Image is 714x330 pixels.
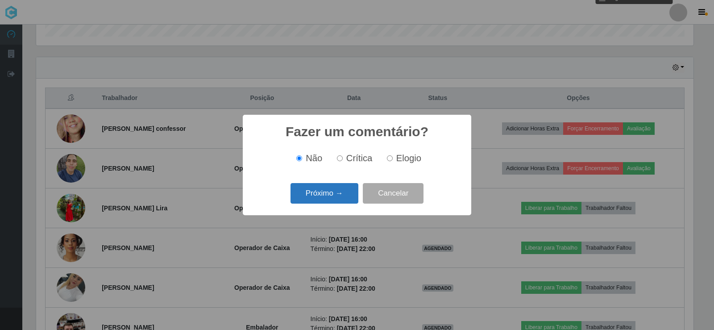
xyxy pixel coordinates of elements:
[291,183,358,204] button: Próximo →
[387,155,393,161] input: Elogio
[306,153,322,163] span: Não
[346,153,373,163] span: Crítica
[363,183,423,204] button: Cancelar
[396,153,421,163] span: Elogio
[337,155,343,161] input: Crítica
[296,155,302,161] input: Não
[286,124,428,140] h2: Fazer um comentário?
